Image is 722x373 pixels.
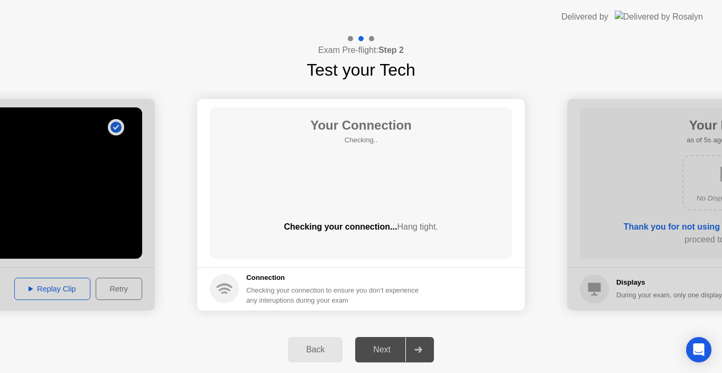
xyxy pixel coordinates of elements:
[318,44,404,57] h4: Exam Pre-flight:
[307,57,415,83] h1: Test your Tech
[378,46,404,54] b: Step 2
[358,345,405,354] div: Next
[310,135,412,145] h5: Checking..
[615,11,703,23] img: Delivered by Rosalyn
[561,11,608,23] div: Delivered by
[246,285,425,305] div: Checking your connection to ensure you don’t experience any interuptions during your exam
[686,337,711,362] div: Open Intercom Messenger
[291,345,339,354] div: Back
[397,222,438,231] span: Hang tight.
[246,272,425,283] h5: Connection
[210,221,512,233] div: Checking your connection...
[310,116,412,135] h1: Your Connection
[355,337,434,362] button: Next
[288,337,343,362] button: Back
